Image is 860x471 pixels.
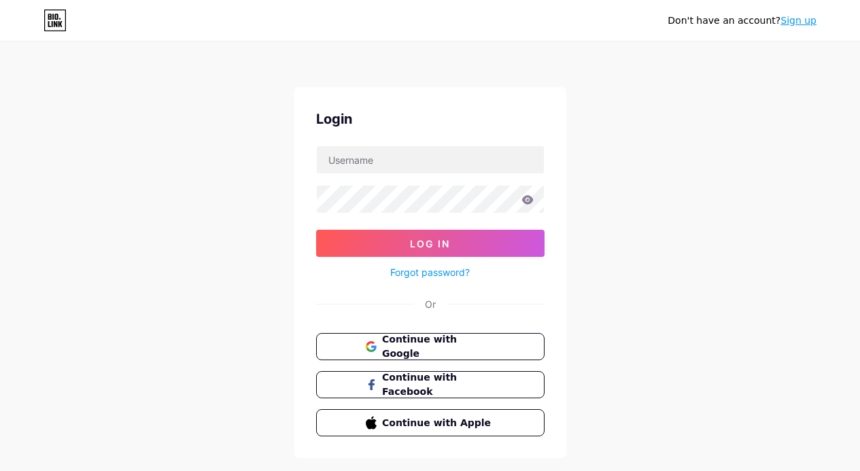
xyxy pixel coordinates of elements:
input: Username [317,146,544,173]
span: Log In [410,238,450,249]
div: Or [425,297,436,311]
button: Continue with Google [316,333,545,360]
span: Continue with Facebook [382,370,494,399]
button: Log In [316,230,545,257]
a: Sign up [780,15,816,26]
button: Continue with Facebook [316,371,545,398]
a: Forgot password? [390,265,470,279]
div: Login [316,109,545,129]
button: Continue with Apple [316,409,545,436]
span: Continue with Apple [382,416,494,430]
span: Continue with Google [382,332,494,361]
div: Don't have an account? [668,14,816,28]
